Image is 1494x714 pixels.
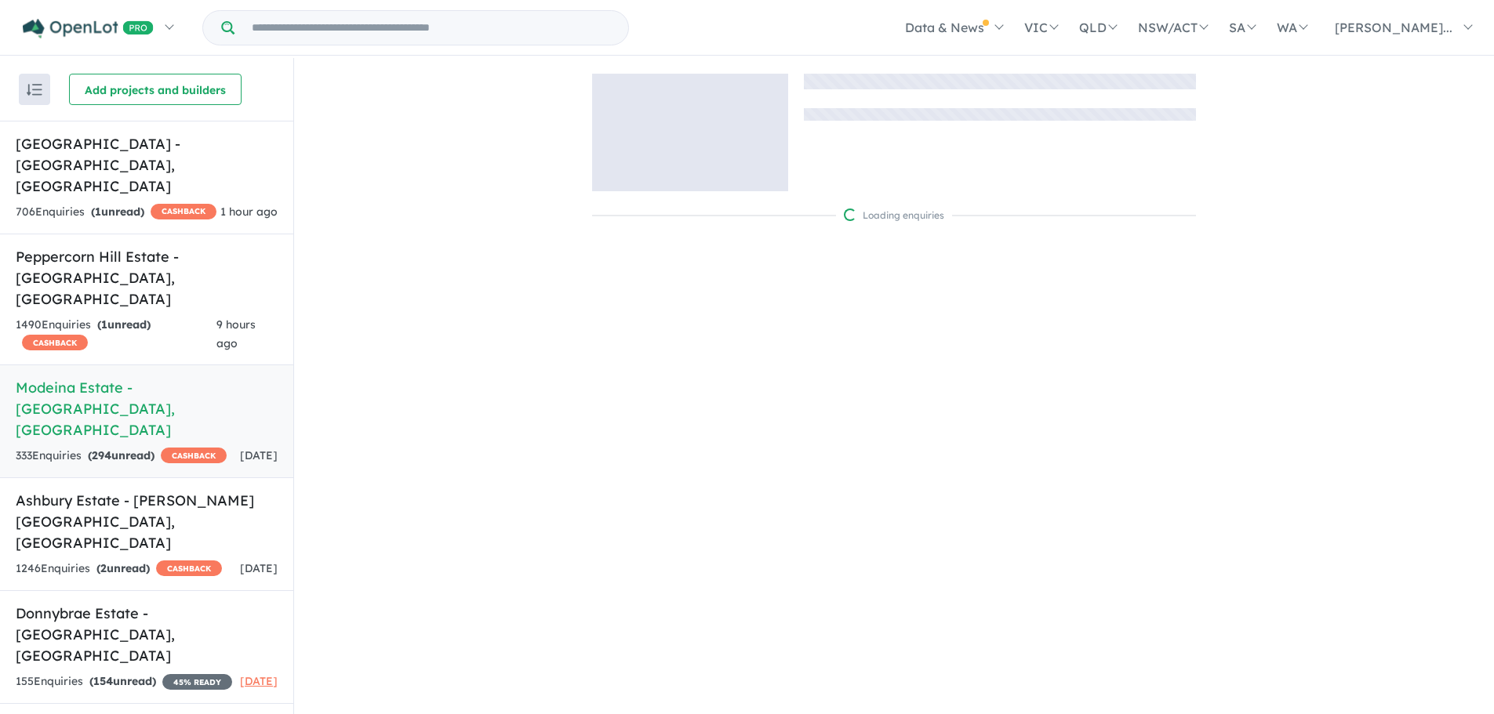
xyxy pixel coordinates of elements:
h5: [GEOGRAPHIC_DATA] - [GEOGRAPHIC_DATA] , [GEOGRAPHIC_DATA] [16,133,278,197]
span: 294 [92,448,111,462]
span: 154 [93,674,113,688]
h5: Modeina Estate - [GEOGRAPHIC_DATA] , [GEOGRAPHIC_DATA] [16,377,278,440]
span: [DATE] [240,448,278,462]
span: CASHBACK [151,204,216,219]
div: 155 Enquir ies [16,672,232,691]
h5: Donnybrae Estate - [GEOGRAPHIC_DATA] , [GEOGRAPHIC_DATA] [16,603,278,666]
img: Openlot PRO Logo White [23,19,154,38]
strong: ( unread) [97,317,151,332]
span: 45 % READY [162,674,232,690]
div: Loading enquiries [844,208,944,223]
div: 1246 Enquir ies [16,560,222,578]
strong: ( unread) [91,205,144,219]
h5: Peppercorn Hill Estate - [GEOGRAPHIC_DATA] , [GEOGRAPHIC_DATA] [16,246,278,310]
strong: ( unread) [96,561,150,575]
div: 1490 Enquir ies [16,316,216,353]
input: Try estate name, suburb, builder or developer [238,11,625,45]
h5: Ashbury Estate - [PERSON_NAME][GEOGRAPHIC_DATA] , [GEOGRAPHIC_DATA] [16,490,278,553]
span: [PERSON_NAME]... [1335,20,1452,35]
span: 1 [101,317,107,332]
span: 1 hour ago [220,205,278,219]
span: 1 [95,205,101,219]
strong: ( unread) [89,674,156,688]
button: Add projects and builders [69,74,242,105]
span: 2 [100,561,107,575]
strong: ( unread) [88,448,154,462]
span: CASHBACK [22,335,88,350]
div: 706 Enquir ies [16,203,216,222]
span: [DATE] [240,561,278,575]
img: sort.svg [27,84,42,96]
div: 333 Enquir ies [16,447,227,466]
span: 9 hours ago [216,317,256,350]
span: CASHBACK [161,448,227,463]
span: [DATE] [240,674,278,688]
span: CASHBACK [156,560,222,576]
